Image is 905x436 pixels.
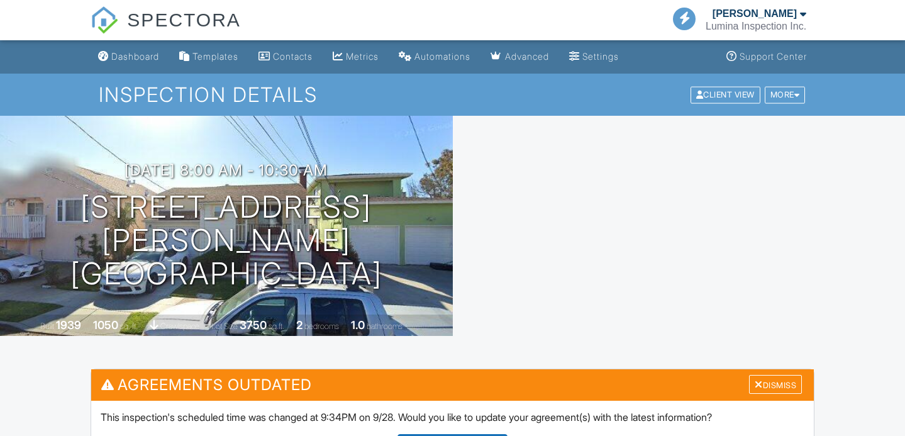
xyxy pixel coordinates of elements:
[765,86,806,103] div: More
[273,51,313,62] div: Contacts
[367,321,403,331] span: bathrooms
[713,8,797,20] div: [PERSON_NAME]
[346,51,379,62] div: Metrics
[253,45,318,69] a: Contacts
[192,51,238,62] div: Templates
[20,191,433,290] h1: [STREET_ADDRESS][PERSON_NAME] [GEOGRAPHIC_DATA]
[56,318,81,332] div: 1939
[486,45,554,69] a: Advanced
[721,45,812,69] a: Support Center
[125,162,328,179] h3: [DATE] 8:00 am - 10:30 am
[160,321,199,331] span: crawlspace
[91,369,814,400] h3: Agreements Outdated
[91,6,118,34] img: The Best Home Inspection Software - Spectora
[351,318,365,332] div: 1.0
[296,318,303,332] div: 2
[93,318,118,332] div: 1050
[240,318,267,332] div: 3750
[91,19,241,42] a: SPECTORA
[689,89,763,99] a: Client View
[111,51,159,62] div: Dashboard
[40,321,54,331] span: Built
[706,20,806,33] div: Lumina Inspection Inc.
[127,6,241,33] span: SPECTORA
[328,45,384,69] a: Metrics
[120,321,138,331] span: sq. ft.
[211,321,238,331] span: Lot Size
[269,321,284,331] span: sq.ft.
[582,51,619,62] div: Settings
[740,51,807,62] div: Support Center
[564,45,624,69] a: Settings
[394,45,475,69] a: Automations (Basic)
[174,45,243,69] a: Templates
[304,321,339,331] span: bedrooms
[93,45,164,69] a: Dashboard
[749,375,802,394] div: Dismiss
[414,51,470,62] div: Automations
[691,86,760,103] div: Client View
[505,51,549,62] div: Advanced
[99,84,807,106] h1: Inspection Details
